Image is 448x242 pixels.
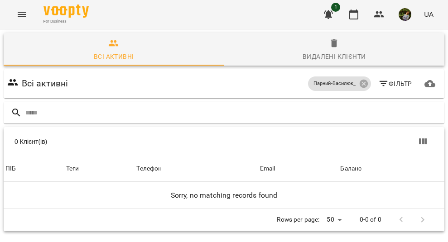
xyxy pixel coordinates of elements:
[136,163,162,174] div: Sort
[340,163,443,174] span: Баланс
[308,76,371,91] div: Парний-Василюк_
[260,163,275,174] div: Email
[331,3,340,12] span: 1
[66,163,133,174] div: Теги
[340,163,361,174] div: Sort
[420,6,437,23] button: UA
[5,189,443,202] h6: Sorry, no matching records found
[340,163,361,174] div: Баланс
[94,51,134,62] div: Всі активні
[136,163,256,174] span: Телефон
[399,8,411,21] img: b75e9dd987c236d6cf194ef640b45b7d.jpg
[5,163,16,174] div: ПІБ
[22,76,68,90] h6: Всі активні
[277,215,319,224] p: Rows per page:
[375,76,416,92] button: Фільтр
[303,51,366,62] div: Видалені клієнти
[4,127,444,156] div: Table Toolbar
[360,215,381,224] p: 0-0 of 0
[43,19,89,24] span: For Business
[43,5,89,18] img: Voopty Logo
[313,80,356,88] p: Парний-Василюк_
[323,213,345,226] div: 50
[11,4,33,25] button: Menu
[136,163,162,174] div: Телефон
[412,131,434,152] button: Показати колонки
[260,163,337,174] span: Email
[424,9,434,19] span: UA
[5,163,16,174] div: Sort
[5,163,63,174] span: ПІБ
[14,137,230,146] div: 0 Клієнт(ів)
[378,78,412,89] span: Фільтр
